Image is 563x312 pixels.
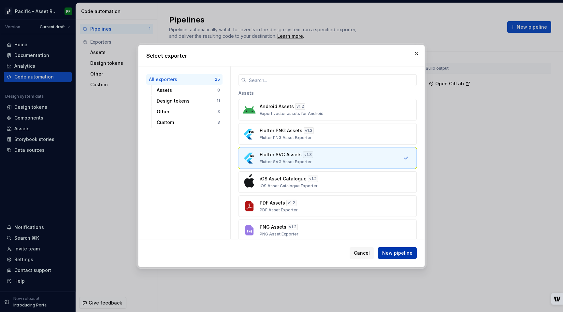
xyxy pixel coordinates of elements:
[260,111,324,116] p: Export vector assets for Android
[238,195,417,217] button: PDF Assetsv1.2PDF Asset Exporter
[304,127,314,134] div: v 1.3
[260,224,286,230] p: PNG Assets
[260,176,307,182] p: iOS Asset Catalogue
[286,200,296,206] div: v 1.2
[260,183,318,189] p: iOS Asset Catalogue Exporter
[157,119,217,126] div: Custom
[146,52,417,60] h2: Select exporter
[154,117,223,128] button: Custom3
[260,200,285,206] p: PDF Assets
[260,207,298,213] p: PDF Asset Exporter
[238,123,417,145] button: Flutter PNG Assetsv1.3Flutter PNG Asset Exporter
[154,106,223,117] button: Other3
[303,151,313,158] div: v 1.3
[260,151,302,158] p: Flutter SVG Assets
[260,135,312,140] p: Flutter PNG Asset Exporter
[217,98,220,104] div: 11
[238,171,417,193] button: iOS Asset Cataloguev1.2iOS Asset Catalogue Exporter
[350,247,374,259] button: Cancel
[149,76,215,83] div: All exporters
[382,250,412,256] span: New pipeline
[260,103,294,110] p: Android Assets
[146,74,223,85] button: All exporters25
[217,109,220,114] div: 3
[217,88,220,93] div: 8
[378,247,417,259] button: New pipeline
[260,127,302,134] p: Flutter PNG Assets
[238,86,417,99] div: Assets
[246,74,417,86] input: Search...
[157,98,217,104] div: Design tokens
[238,99,417,121] button: Android Assetsv1.2Export vector assets for Android
[295,103,305,110] div: v 1.2
[157,87,217,93] div: Assets
[157,108,217,115] div: Other
[154,85,223,95] button: Assets8
[260,159,312,164] p: Flutter SVG Asset Exporter
[260,232,298,237] p: PNG Asset Exporter
[238,147,417,169] button: Flutter SVG Assetsv1.3Flutter SVG Asset Exporter
[215,77,220,82] div: 25
[288,224,298,230] div: v 1.2
[154,96,223,106] button: Design tokens11
[217,120,220,125] div: 3
[308,176,318,182] div: v 1.2
[238,220,417,241] button: PNG Assetsv1.2PNG Asset Exporter
[354,250,370,256] span: Cancel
